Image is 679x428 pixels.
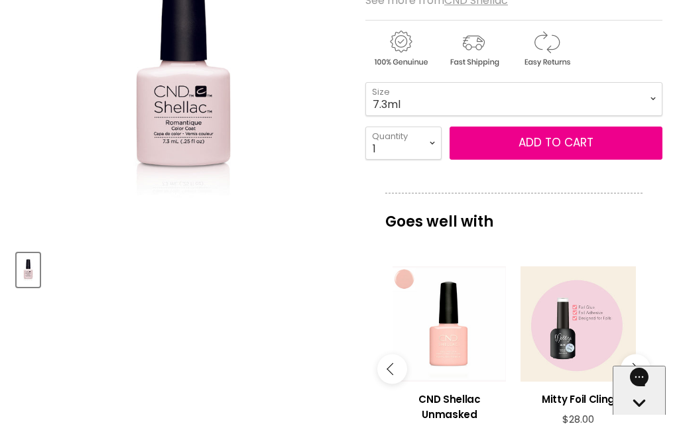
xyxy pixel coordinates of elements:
span: Add to cart [519,134,593,150]
h3: CND Shellac Unmasked [392,392,507,422]
p: Goes well with [385,193,643,237]
select: Quantity [365,127,442,160]
button: Add to cart [450,127,662,160]
img: returns.gif [511,28,582,69]
img: shipping.gif [438,28,509,69]
a: View product:Mitty Foil Cling [521,382,636,413]
button: CND Shellac Romantique [17,253,40,287]
img: genuine.gif [365,28,436,69]
span: $28.00 [562,412,594,426]
img: CND Shellac Romantique [18,254,38,286]
h3: Mitty Foil Cling [521,392,636,407]
div: Product thumbnails [15,249,351,287]
iframe: Gorgias live chat messenger [613,366,666,415]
